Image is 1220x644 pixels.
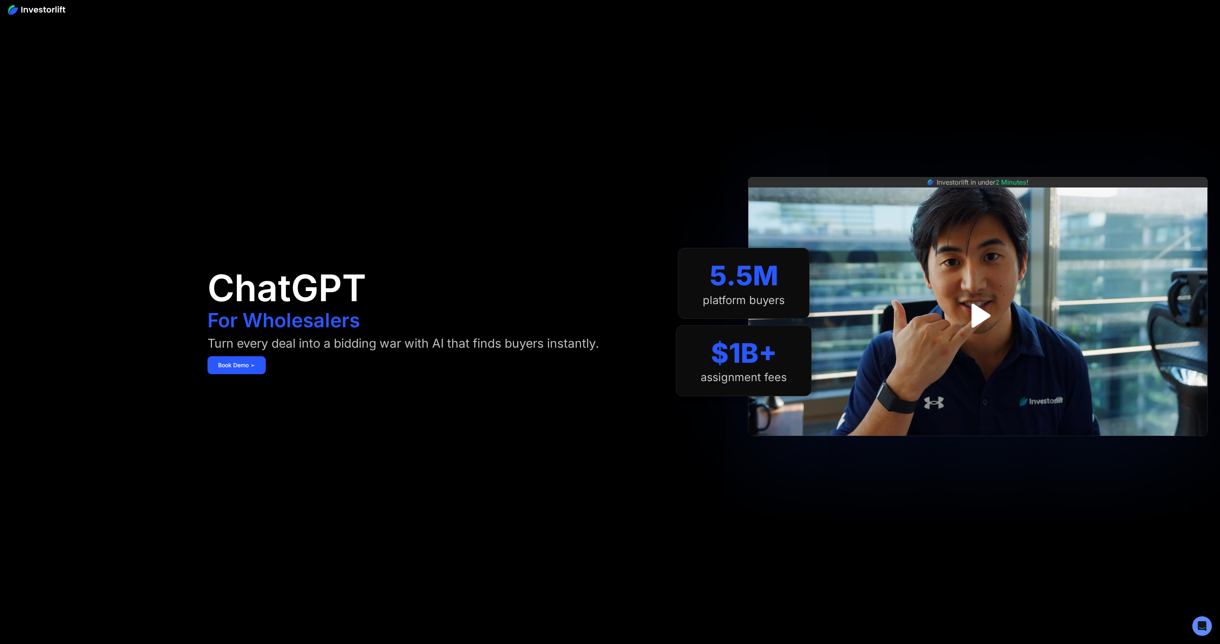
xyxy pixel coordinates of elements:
[711,337,777,369] div: $1B+
[960,298,996,334] a: open lightbox
[207,337,599,350] div: Turn every deal into a bidding war with AI that finds buyers instantly.
[701,371,787,384] div: assignment fees
[995,178,1026,186] span: 2 Minutes
[207,270,366,307] h1: ChatGPT
[703,294,785,307] div: platform buyers
[207,311,360,330] h1: For Wholesalers
[1192,616,1212,636] div: Open Intercom Messenger
[937,177,1028,187] div: Investorlift in under !
[710,260,778,292] div: 5.5M
[917,440,1039,450] iframe: Customer reviews powered by Trustpilot
[207,356,266,374] a: Book Demo ➢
